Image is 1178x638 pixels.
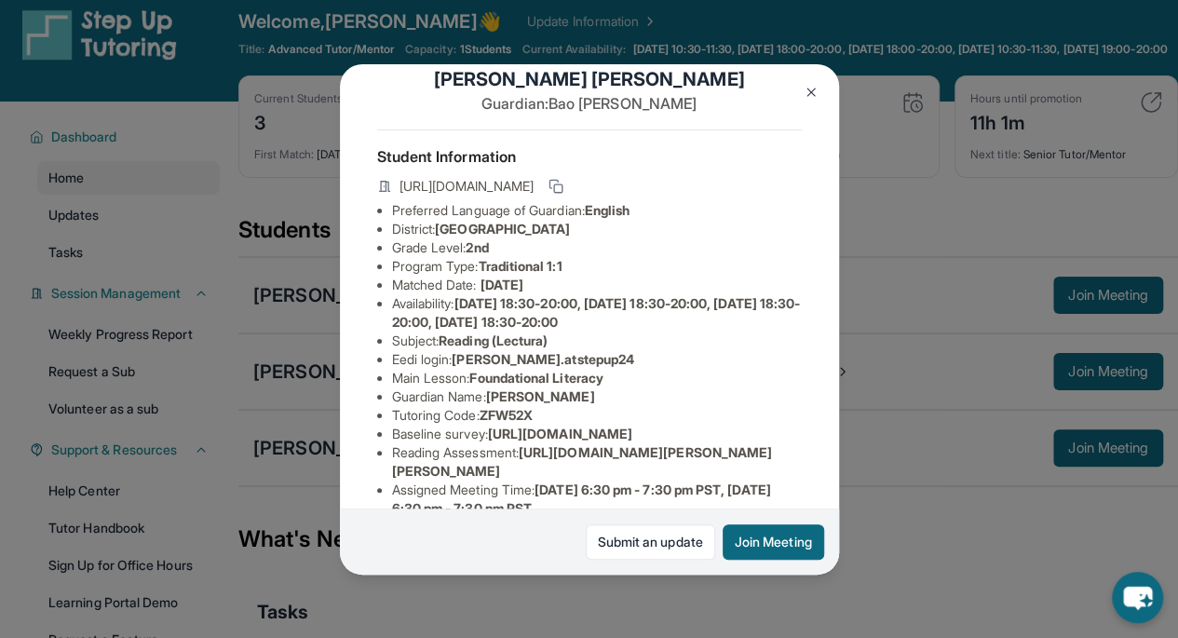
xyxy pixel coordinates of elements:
[392,332,802,350] li: Subject :
[377,66,802,92] h1: [PERSON_NAME] [PERSON_NAME]
[392,481,802,518] li: Assigned Meeting Time :
[377,145,802,168] h4: Student Information
[392,425,802,443] li: Baseline survey :
[1112,572,1163,623] button: chat-button
[392,387,802,406] li: Guardian Name :
[452,351,634,367] span: [PERSON_NAME].atstepup24
[392,406,802,425] li: Tutoring Code :
[585,202,630,218] span: English
[481,277,523,292] span: [DATE]
[392,238,802,257] li: Grade Level:
[469,370,603,386] span: Foundational Literacy
[392,276,802,294] li: Matched Date:
[545,175,567,197] button: Copy link
[392,257,802,276] li: Program Type:
[466,239,488,255] span: 2nd
[377,92,802,115] p: Guardian: Bao [PERSON_NAME]
[478,258,562,274] span: Traditional 1:1
[392,443,802,481] li: Reading Assessment :
[392,369,802,387] li: Main Lesson :
[804,85,819,100] img: Close Icon
[586,524,715,560] a: Submit an update
[480,407,533,423] span: ZFW52X
[486,388,595,404] span: [PERSON_NAME]
[392,295,801,330] span: [DATE] 18:30-20:00, [DATE] 18:30-20:00, [DATE] 18:30-20:00, [DATE] 18:30-20:00
[723,524,824,560] button: Join Meeting
[392,350,802,369] li: Eedi login :
[392,220,802,238] li: District:
[392,444,773,479] span: [URL][DOMAIN_NAME][PERSON_NAME][PERSON_NAME]
[392,294,802,332] li: Availability:
[439,333,548,348] span: Reading (Lectura)
[399,177,534,196] span: [URL][DOMAIN_NAME]
[392,482,771,516] span: [DATE] 6:30 pm - 7:30 pm PST, [DATE] 6:30 pm - 7:30 pm PST
[392,201,802,220] li: Preferred Language of Guardian:
[488,426,632,441] span: [URL][DOMAIN_NAME]
[435,221,570,237] span: [GEOGRAPHIC_DATA]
